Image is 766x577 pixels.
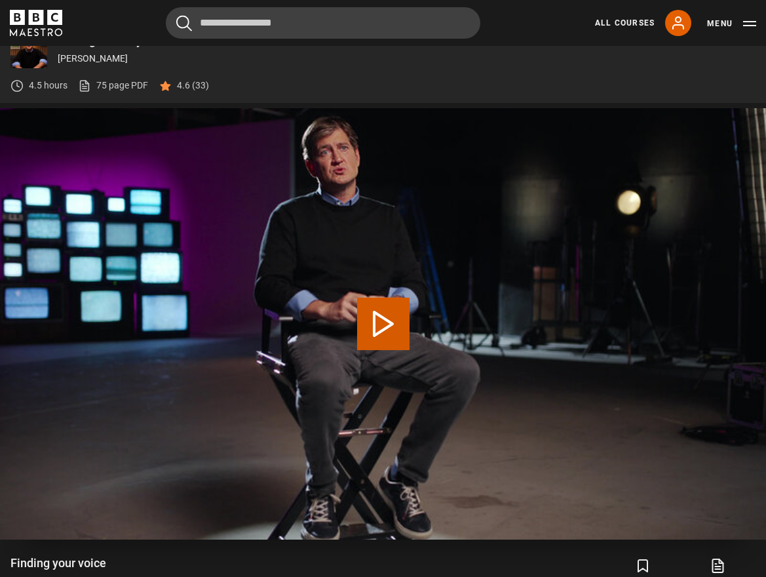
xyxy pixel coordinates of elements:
[58,35,756,47] p: Writing Comedy for Television
[58,52,756,66] p: [PERSON_NAME]
[357,298,410,350] button: Play Lesson Finding your voice
[166,7,480,39] input: Search
[177,79,209,92] p: 4.6 (33)
[707,17,756,30] button: Toggle navigation
[29,79,67,92] p: 4.5 hours
[595,17,655,29] a: All Courses
[10,10,62,36] svg: BBC Maestro
[78,79,148,92] a: 75 page PDF
[176,15,192,31] button: Submit the search query
[10,555,183,571] h1: Finding your voice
